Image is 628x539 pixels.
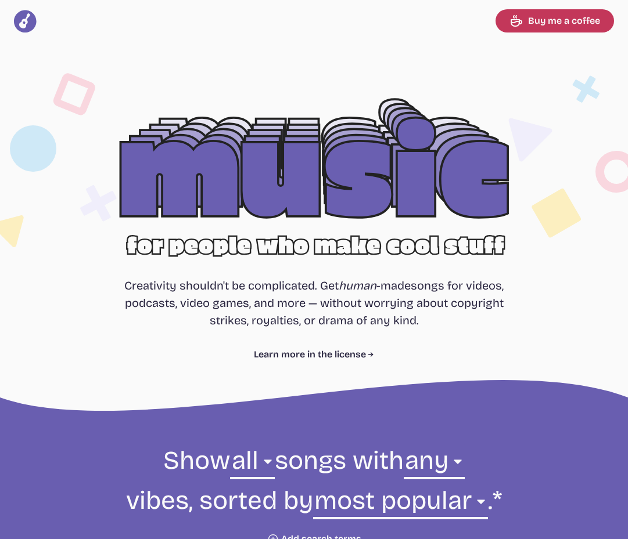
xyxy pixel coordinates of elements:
[313,484,488,524] select: sorting
[254,348,374,361] a: Learn more in the license
[339,278,376,292] i: human
[339,278,411,292] span: -made
[404,444,465,484] select: vibe
[230,444,274,484] select: genre
[124,277,504,329] p: Creativity shouldn't be complicated. Get songs for videos, podcasts, video games, and more — with...
[496,9,614,32] a: Buy me a coffee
